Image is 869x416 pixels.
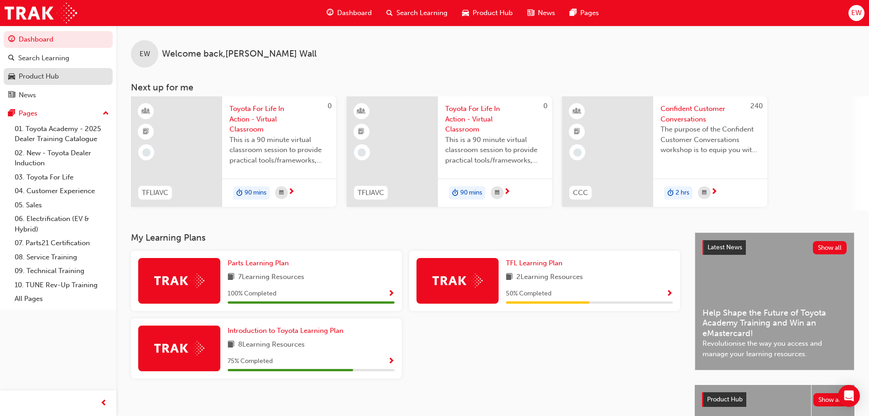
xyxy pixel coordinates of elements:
span: TFLIAVC [142,188,168,198]
span: news-icon [8,91,15,100]
a: Latest NewsShow allHelp Shape the Future of Toyota Academy Training and Win an eMastercard!Revolu... [695,232,854,370]
span: 240 [750,102,763,110]
span: Pages [580,8,599,18]
h3: Next up for me [116,82,869,93]
a: News [4,87,113,104]
a: 01. Toyota Academy - 2025 Dealer Training Catalogue [11,122,113,146]
span: calendar-icon [702,187,707,199]
a: Product Hub [4,68,113,85]
span: Show Progress [388,358,395,366]
span: 50 % Completed [506,289,552,299]
span: 0 [328,102,332,110]
a: 05. Sales [11,198,113,212]
span: 90 mins [460,188,482,198]
button: Pages [4,105,113,122]
a: 04. Customer Experience [11,184,113,198]
a: pages-iconPages [562,4,606,22]
span: Dashboard [337,8,372,18]
span: learningResourceType_INSTRUCTOR_LED-icon [574,105,580,117]
span: news-icon [527,7,534,19]
span: Toyota For Life In Action - Virtual Classroom [445,104,545,135]
span: Help Shape the Future of Toyota Academy Training and Win an eMastercard! [702,308,847,339]
span: duration-icon [452,187,458,199]
span: Revolutionise the way you access and manage your learning resources. [702,338,847,359]
span: This is a 90 minute virtual classroom session to provide practical tools/frameworks, behaviours a... [445,135,545,166]
span: Product Hub [473,8,513,18]
img: Trak [5,3,77,23]
div: Pages [19,108,37,119]
span: car-icon [8,73,15,81]
span: Latest News [708,243,742,251]
span: calendar-icon [279,187,284,199]
h3: My Learning Plans [131,232,680,243]
span: learningResourceType_INSTRUCTOR_LED-icon [143,105,149,117]
a: Parts Learning Plan [228,258,292,269]
span: 2 hrs [676,188,689,198]
span: 8 Learning Resources [238,339,305,351]
img: Trak [432,274,483,288]
span: car-icon [462,7,469,19]
span: Toyota For Life In Action - Virtual Classroom [229,104,329,135]
span: TFLIAVC [358,188,384,198]
a: 07. Parts21 Certification [11,236,113,250]
span: 2 Learning Resources [516,272,583,283]
span: learningRecordVerb_NONE-icon [573,148,582,157]
button: Show all [813,241,847,254]
a: Dashboard [4,31,113,48]
span: Introduction to Toyota Learning Plan [228,326,343,335]
a: search-iconSearch Learning [379,4,455,22]
a: 06. Electrification (EV & Hybrid) [11,212,113,236]
button: Show Progress [666,288,673,300]
button: Show all [813,393,848,406]
span: learningRecordVerb_NONE-icon [142,148,151,157]
span: duration-icon [667,187,674,199]
span: calendar-icon [495,187,500,199]
button: EW [848,5,864,21]
span: 75 % Completed [228,356,273,367]
span: next-icon [288,188,295,196]
span: book-icon [228,339,234,351]
span: CCC [573,188,588,198]
a: car-iconProduct Hub [455,4,520,22]
span: next-icon [711,188,718,196]
span: learningResourceType_INSTRUCTOR_LED-icon [358,105,364,117]
span: booktick-icon [358,126,364,138]
span: 7 Learning Resources [238,272,304,283]
div: News [19,90,36,100]
div: Product Hub [19,71,59,82]
img: Trak [154,341,204,355]
span: The purpose of the Confident Customer Conversations workshop is to equip you with tools to commun... [661,124,760,155]
span: prev-icon [100,398,107,409]
span: 90 mins [245,188,266,198]
span: pages-icon [570,7,577,19]
span: 0 [543,102,547,110]
span: book-icon [506,272,513,283]
span: guage-icon [327,7,333,19]
div: Open Intercom Messenger [838,385,860,407]
span: Show Progress [666,290,673,298]
span: News [538,8,555,18]
button: Show Progress [388,356,395,367]
span: learningRecordVerb_NONE-icon [358,148,366,157]
span: duration-icon [236,187,243,199]
a: 02. New - Toyota Dealer Induction [11,146,113,170]
span: search-icon [386,7,393,19]
span: Search Learning [396,8,448,18]
span: Show Progress [388,290,395,298]
a: 0TFLIAVCToyota For Life In Action - Virtual ClassroomThis is a 90 minute virtual classroom sessio... [347,96,552,207]
span: pages-icon [8,110,15,118]
span: guage-icon [8,36,15,44]
a: 240CCCConfident Customer ConversationsThe purpose of the Confident Customer Conversations worksho... [562,96,767,207]
a: 09. Technical Training [11,264,113,278]
span: Product Hub [707,395,743,403]
span: booktick-icon [143,126,149,138]
a: 03. Toyota For Life [11,170,113,184]
span: Confident Customer Conversations [661,104,760,124]
a: Introduction to Toyota Learning Plan [228,326,347,336]
span: next-icon [504,188,510,196]
span: book-icon [228,272,234,283]
a: Latest NewsShow all [702,240,847,255]
span: 100 % Completed [228,289,276,299]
